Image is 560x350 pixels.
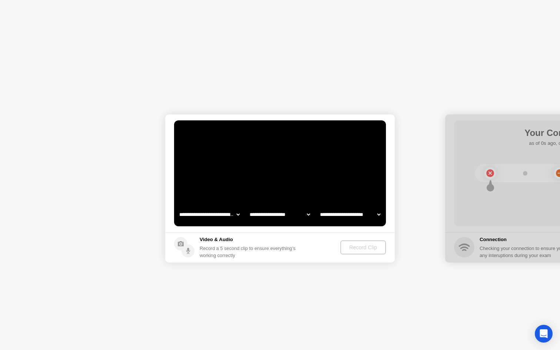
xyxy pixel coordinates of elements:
[343,244,383,250] div: Record Clip
[535,325,553,343] div: Open Intercom Messenger
[248,207,311,222] select: Available speakers
[340,240,386,254] button: Record Clip
[200,236,299,243] h5: Video & Audio
[178,207,241,222] select: Available cameras
[319,207,382,222] select: Available microphones
[200,245,299,259] div: Record a 5 second clip to ensure everything’s working correctly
